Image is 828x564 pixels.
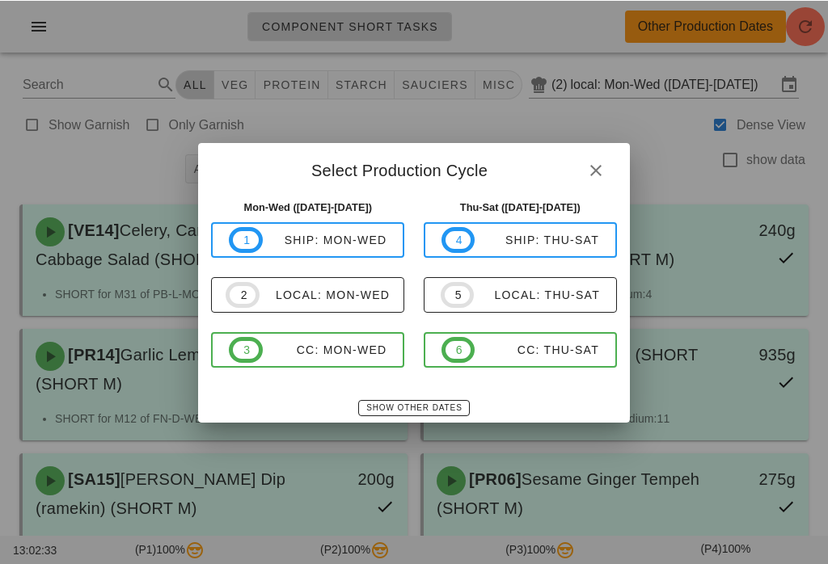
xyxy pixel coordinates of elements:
[475,343,599,356] div: CC: Thu-Sat
[243,340,249,358] span: 3
[263,343,387,356] div: CC: Mon-Wed
[198,142,629,192] div: Select Production Cycle
[365,402,462,411] span: Show Other Dates
[475,233,599,246] div: ship: Thu-Sat
[424,331,617,367] button: 6CC: Thu-Sat
[455,340,462,358] span: 6
[424,221,617,257] button: 4ship: Thu-Sat
[460,200,581,213] strong: Thu-Sat ([DATE]-[DATE])
[239,285,246,303] span: 2
[243,230,249,248] span: 1
[474,288,600,301] div: local: Thu-Sat
[358,399,469,415] button: Show Other Dates
[211,331,404,367] button: 3CC: Mon-Wed
[454,285,461,303] span: 5
[211,221,404,257] button: 1ship: Mon-Wed
[260,288,390,301] div: local: Mon-Wed
[455,230,462,248] span: 4
[424,276,617,312] button: 5local: Thu-Sat
[243,200,372,213] strong: Mon-Wed ([DATE]-[DATE])
[211,276,404,312] button: 2local: Mon-Wed
[263,233,387,246] div: ship: Mon-Wed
